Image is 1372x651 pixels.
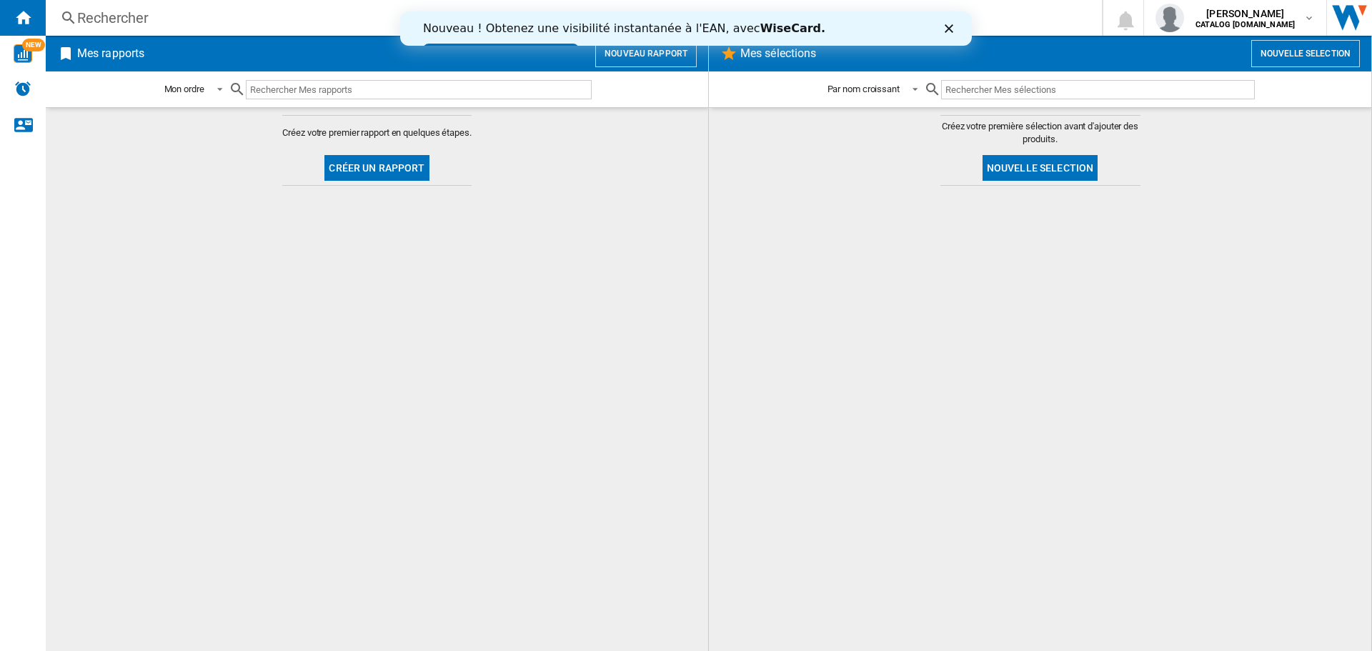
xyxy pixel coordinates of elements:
[164,84,204,94] div: Mon ordre
[941,80,1255,99] input: Rechercher Mes sélections
[1251,40,1360,67] button: Nouvelle selection
[400,11,972,46] iframe: Intercom live chat banner
[324,155,429,181] button: Créer un rapport
[545,13,559,21] div: Close
[983,155,1098,181] button: Nouvelle selection
[595,40,697,67] button: Nouveau rapport
[74,40,147,67] h2: Mes rapports
[14,44,32,63] img: wise-card.svg
[1155,4,1184,32] img: profile.jpg
[282,126,471,139] span: Créez votre premier rapport en quelques étapes.
[77,8,1065,28] div: Rechercher
[23,32,179,49] a: Essayez dès maintenant !
[1195,6,1295,21] span: [PERSON_NAME]
[14,80,31,97] img: alerts-logo.svg
[940,120,1140,146] span: Créez votre première sélection avant d'ajouter des produits.
[246,80,592,99] input: Rechercher Mes rapports
[1195,20,1295,29] b: CATALOG [DOMAIN_NAME]
[737,40,819,67] h2: Mes sélections
[22,39,45,51] span: NEW
[827,84,900,94] div: Par nom croissant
